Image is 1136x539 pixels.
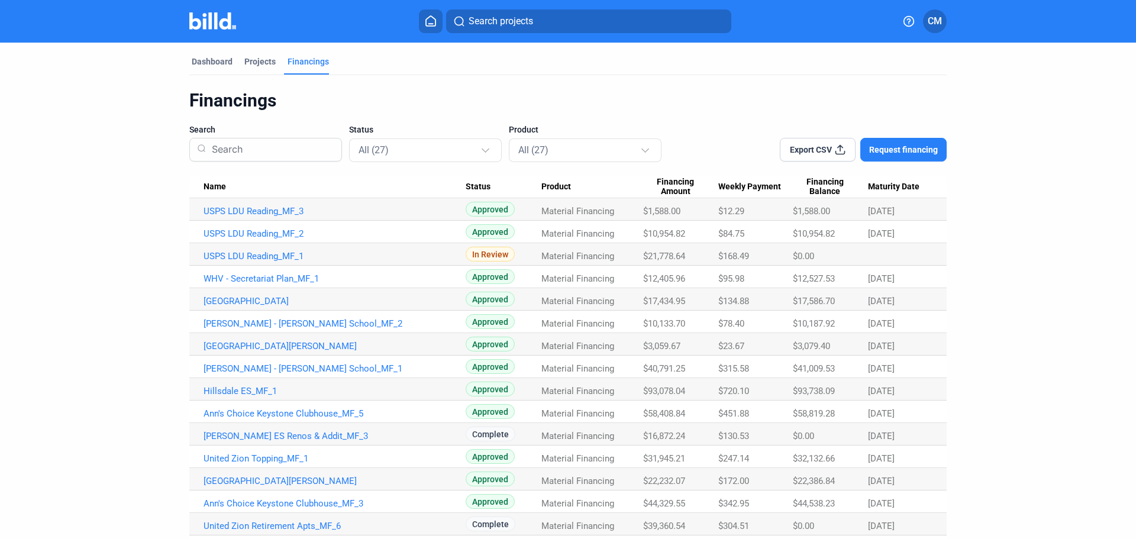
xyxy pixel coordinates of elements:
span: Material Financing [541,408,614,419]
a: [GEOGRAPHIC_DATA][PERSON_NAME] [204,476,466,486]
span: $41,009.53 [793,363,835,374]
span: Request financing [869,144,938,156]
span: [DATE] [868,363,895,374]
span: Material Financing [541,363,614,374]
a: Hillsdale ES_MF_1 [204,386,466,396]
span: Material Financing [541,251,614,262]
span: $315.58 [718,363,749,374]
span: $10,954.82 [793,228,835,239]
span: Material Financing [541,273,614,284]
div: Dashboard [192,56,233,67]
span: $44,329.55 [643,498,685,509]
button: Search projects [446,9,731,33]
span: $21,778.64 [643,251,685,262]
span: $93,078.04 [643,386,685,396]
span: $31,945.21 [643,453,685,464]
span: Complete [466,517,515,531]
span: $40,791.25 [643,363,685,374]
span: $342.95 [718,498,749,509]
span: Approved [466,359,515,374]
button: Request financing [860,138,947,162]
span: Material Financing [541,341,614,351]
span: $58,819.28 [793,408,835,419]
span: $32,132.66 [793,453,835,464]
span: Search [189,124,215,135]
a: USPS LDU Reading_MF_2 [204,228,466,239]
span: Search projects [469,14,533,28]
span: $22,232.07 [643,476,685,486]
span: $168.49 [718,251,749,262]
div: Projects [244,56,276,67]
span: [DATE] [868,296,895,306]
span: Product [509,124,538,135]
span: Weekly Payment [718,182,781,192]
span: Material Financing [541,318,614,329]
span: Complete [466,427,515,441]
span: Approved [466,404,515,419]
button: CM [923,9,947,33]
span: $39,360.54 [643,521,685,531]
span: [DATE] [868,408,895,419]
span: Status [466,182,490,192]
span: Financing Amount [643,177,708,197]
span: $247.14 [718,453,749,464]
span: [DATE] [868,431,895,441]
span: Name [204,182,226,192]
span: [DATE] [868,318,895,329]
span: $3,079.40 [793,341,830,351]
span: $12,405.96 [643,273,685,284]
span: [DATE] [868,228,895,239]
span: Approved [466,269,515,284]
span: $1,588.00 [643,206,680,217]
span: $95.98 [718,273,744,284]
span: $12,527.53 [793,273,835,284]
div: Maturity Date [868,182,932,192]
span: Material Financing [541,386,614,396]
span: [DATE] [868,498,895,509]
span: Approved [466,314,515,329]
span: [DATE] [868,521,895,531]
span: $16,872.24 [643,431,685,441]
span: $10,954.82 [643,228,685,239]
a: [GEOGRAPHIC_DATA] [204,296,466,306]
span: $0.00 [793,251,814,262]
span: $84.75 [718,228,744,239]
span: CM [928,14,942,28]
a: [GEOGRAPHIC_DATA][PERSON_NAME] [204,341,466,351]
span: Product [541,182,571,192]
a: United Zion Retirement Apts_MF_6 [204,521,466,531]
span: $3,059.67 [643,341,680,351]
span: Approved [466,292,515,306]
a: Ann's Choice Keystone Clubhouse_MF_5 [204,408,466,419]
a: United Zion Topping_MF_1 [204,453,466,464]
span: Maturity Date [868,182,919,192]
a: [PERSON_NAME] - [PERSON_NAME] School_MF_1 [204,363,466,374]
span: Material Financing [541,431,614,441]
span: $172.00 [718,476,749,486]
span: $0.00 [793,431,814,441]
div: Weekly Payment [718,182,792,192]
span: Status [349,124,373,135]
span: In Review [466,247,515,262]
span: $23.67 [718,341,744,351]
div: Financings [288,56,329,67]
span: Approved [466,382,515,396]
div: Financing Amount [643,177,718,197]
span: $12.29 [718,206,744,217]
span: $17,434.95 [643,296,685,306]
span: Approved [466,472,515,486]
div: Name [204,182,466,192]
span: [DATE] [868,341,895,351]
span: Approved [466,449,515,464]
span: Approved [466,494,515,509]
span: $93,738.09 [793,386,835,396]
a: [PERSON_NAME] - [PERSON_NAME] School_MF_2 [204,318,466,329]
span: Material Financing [541,476,614,486]
span: [DATE] [868,453,895,464]
span: Material Financing [541,206,614,217]
span: $22,386.84 [793,476,835,486]
a: WHV - Secretariat Plan_MF_1 [204,273,466,284]
a: USPS LDU Reading_MF_3 [204,206,466,217]
input: Search [207,134,334,165]
span: Material Financing [541,296,614,306]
